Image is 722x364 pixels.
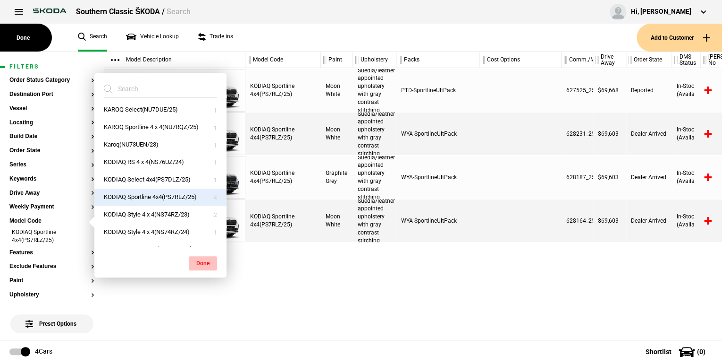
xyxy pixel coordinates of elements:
section: Upholstery [9,292,94,306]
div: $69,603 [593,113,626,155]
button: Order Status Category [9,77,94,84]
button: KODIAQ Style 4 x 4(NS74RZ/24) [94,224,227,241]
div: WYA-SportlineUltPack [396,113,479,155]
div: WYA-SportlineUltPack [396,199,479,242]
section: Destination Port [9,91,94,105]
img: skoda.png [28,4,71,18]
img: Skoda_PS7RLZ_25_EA_2Y2Y_PAD_PPP_PTD_PWD_WCA_ext.png [175,69,240,112]
li: KODIAQ Sportline 4x4(PS7RLZ/25) [9,228,94,246]
div: KODIAQ Sportline 4x4(PS7RLZ/25) [245,199,321,242]
button: Features [9,250,94,256]
div: Paint [321,52,353,68]
div: Suedia/leather appointed upholstery with gray contrast stitching [353,69,396,112]
button: Karoq(NU73UEN/23) [94,136,227,154]
div: Dealer Arrived [626,199,672,242]
span: ( 0 ) [697,348,705,355]
div: Hi, [PERSON_NAME] [631,7,691,17]
div: Dealer Arrived [626,113,672,155]
h1: Filters [9,64,94,70]
button: Locating [9,120,94,126]
div: Cost Options [479,52,561,68]
div: Model Description [104,52,245,68]
button: OCTAVIA RS Wagon(PV56YD/25) [94,241,227,258]
button: KODIAQ Style 4 x 4(NS74RZ/23) [94,206,227,224]
span: Shortlist [646,348,672,355]
div: Comm./MY [562,52,593,68]
button: Model Code [9,218,94,225]
button: Add to Customer [637,24,722,52]
a: KODIAQ Sportline 4x4 2.0 140kW 7-Speed DSG [109,69,175,112]
section: Drive Away [9,190,94,204]
div: DMS Status [672,52,700,68]
div: Dealer Arrived [626,156,672,199]
section: Weekly Payment [9,204,94,218]
div: In-Stock (Available) [672,199,701,242]
span: Preset Options [27,309,76,327]
div: PTD-SportlineUltPack [396,69,479,112]
button: Order State [9,147,94,154]
button: KODIAQ Select 4x4(PS7DLZ/25) [94,171,227,189]
div: Drive Away [593,52,626,68]
a: Trade ins [198,24,233,52]
button: KODIAQ Sportline 4x4(PS7RLZ/25) [94,189,227,206]
button: Vessel [9,105,94,112]
button: Done [189,256,217,270]
div: Packs [396,52,479,68]
div: Moon White [321,199,353,242]
input: Search [104,80,206,97]
a: Vehicle Lookup [126,24,179,52]
div: $69,668 [593,69,626,112]
section: Build Date [9,133,94,147]
div: KODIAQ Sportline 4x4(PS7RLZ/25) [245,69,321,112]
section: Locating [9,120,94,134]
section: Vessel [9,105,94,120]
section: Model CodeKODIAQ Sportline 4x4(PS7RLZ/25) [9,218,94,249]
div: Moon White [321,69,353,112]
button: KAROQ Select(NU7DUE/25) [94,101,227,119]
button: Weekly Payment [9,204,94,210]
div: Model Code [245,52,320,68]
div: 628164_25 [562,199,593,242]
div: $69,603 [593,156,626,199]
div: In-Stock (Available) [672,113,701,155]
div: Upholstery [353,52,396,68]
div: Order State [626,52,672,68]
section: Features [9,250,94,264]
button: Drive Away [9,190,94,197]
div: Reported [626,69,672,112]
a: Search [78,24,107,52]
button: KAROQ Sportline 4 x 4(NU7RQZ/25) [94,119,227,136]
button: Exclude Features [9,263,94,270]
button: Keywords [9,176,94,182]
section: Series [9,162,94,176]
div: 4 Cars [35,347,52,356]
div: Suedia/leather appointed upholstery with gray contrast stitching [353,113,396,155]
section: Exclude Features [9,263,94,277]
div: 628231_25 [562,113,593,155]
section: Order State [9,147,94,162]
section: Order Status Category [9,77,94,91]
button: Build Date [9,133,94,140]
div: Moon White [321,113,353,155]
div: Graphite Grey [321,156,353,199]
section: Paint [9,277,94,292]
div: 627525_25 [562,69,593,112]
section: Keywords [9,176,94,190]
div: In-Stock (Available) [672,69,701,112]
div: 628187_25 [562,156,593,199]
div: Southern Classic ŠKODA / [76,7,191,17]
button: KODIAQ RS 4 x 4(NS76UZ/24) [94,154,227,171]
div: WYA-SportlineUltPack [396,156,479,199]
div: $69,603 [593,199,626,242]
button: Upholstery [9,292,94,298]
button: Series [9,162,94,168]
button: Paint [9,277,94,284]
div: Suedia/leather appointed upholstery with gray contrast stitching [353,156,396,199]
button: Shortlist(0) [631,340,722,364]
div: Suedia/leather appointed upholstery with gray contrast stitching [353,199,396,242]
span: Search [167,7,191,16]
button: Destination Port [9,91,94,98]
div: KODIAQ Sportline 4x4(PS7RLZ/25) [245,113,321,155]
div: In-Stock (Available) [672,156,701,199]
div: KODIAQ Sportline 4x4(PS7RLZ/25) [245,156,321,199]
